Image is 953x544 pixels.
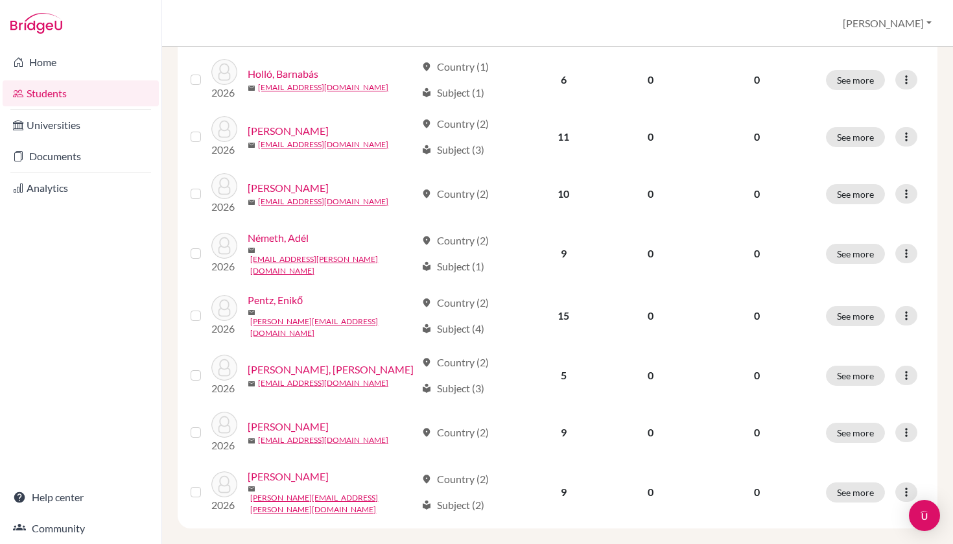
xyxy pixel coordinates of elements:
[606,285,696,347] td: 0
[421,381,484,396] div: Subject (3)
[421,500,432,510] span: local_library
[248,230,309,246] a: Németh, Adél
[826,306,885,326] button: See more
[211,438,237,453] p: 2026
[703,246,810,261] p: 0
[248,485,255,493] span: mail
[3,49,159,75] a: Home
[421,324,432,334] span: local_library
[211,199,237,215] p: 2026
[211,142,237,158] p: 2026
[250,492,415,515] a: [PERSON_NAME][EMAIL_ADDRESS][PERSON_NAME][DOMAIN_NAME]
[3,112,159,138] a: Universities
[421,261,432,272] span: local_library
[703,308,810,324] p: 0
[421,189,432,199] span: location_on
[421,119,432,129] span: location_on
[248,380,255,388] span: mail
[211,321,237,337] p: 2026
[421,425,489,440] div: Country (2)
[10,13,62,34] img: Bridge-U
[421,186,489,202] div: Country (2)
[606,461,696,523] td: 0
[421,116,489,132] div: Country (2)
[606,347,696,404] td: 0
[211,355,237,381] img: Peto Vince, Benjamin
[421,88,432,98] span: local_library
[421,471,489,487] div: Country (2)
[211,295,237,321] img: Pentz, Enikő
[421,85,484,101] div: Subject (1)
[248,84,255,92] span: mail
[826,70,885,90] button: See more
[421,142,484,158] div: Subject (3)
[421,298,432,308] span: location_on
[909,500,940,531] div: Open Intercom Messenger
[250,316,415,339] a: [PERSON_NAME][EMAIL_ADDRESS][DOMAIN_NAME]
[248,141,255,149] span: mail
[211,59,237,85] img: Holló, Barnabás
[211,259,237,274] p: 2026
[521,51,606,108] td: 6
[521,461,606,523] td: 9
[606,51,696,108] td: 0
[248,469,329,484] a: [PERSON_NAME]
[606,222,696,285] td: 0
[703,129,810,145] p: 0
[211,381,237,396] p: 2026
[826,127,885,147] button: See more
[606,404,696,461] td: 0
[421,62,432,72] span: location_on
[521,222,606,285] td: 9
[606,108,696,165] td: 0
[248,292,303,308] a: Pentz, Enikő
[248,309,255,316] span: mail
[421,59,489,75] div: Country (1)
[521,347,606,404] td: 5
[3,80,159,106] a: Students
[250,254,415,277] a: [EMAIL_ADDRESS][PERSON_NAME][DOMAIN_NAME]
[211,412,237,438] img: Szabó-Szentgyörgyi, Péter
[248,437,255,445] span: mail
[606,165,696,222] td: 0
[258,377,388,389] a: [EMAIL_ADDRESS][DOMAIN_NAME]
[258,139,388,150] a: [EMAIL_ADDRESS][DOMAIN_NAME]
[248,66,318,82] a: Holló, Barnabás
[826,366,885,386] button: See more
[421,474,432,484] span: location_on
[248,419,329,434] a: [PERSON_NAME]
[211,116,237,142] img: Kemecsei, Aron
[703,72,810,88] p: 0
[421,383,432,394] span: local_library
[421,233,489,248] div: Country (2)
[703,368,810,383] p: 0
[521,108,606,165] td: 11
[421,259,484,274] div: Subject (1)
[421,497,484,513] div: Subject (2)
[421,321,484,337] div: Subject (4)
[211,173,237,199] img: Kosztolányi, Niki
[248,246,255,254] span: mail
[258,82,388,93] a: [EMAIL_ADDRESS][DOMAIN_NAME]
[248,123,329,139] a: [PERSON_NAME]
[258,434,388,446] a: [EMAIL_ADDRESS][DOMAIN_NAME]
[421,355,489,370] div: Country (2)
[837,11,937,36] button: [PERSON_NAME]
[421,145,432,155] span: local_library
[826,244,885,264] button: See more
[3,515,159,541] a: Community
[421,357,432,368] span: location_on
[421,295,489,311] div: Country (2)
[248,198,255,206] span: mail
[211,233,237,259] img: Németh, Adél
[248,180,329,196] a: [PERSON_NAME]
[248,362,414,377] a: [PERSON_NAME], [PERSON_NAME]
[211,497,237,513] p: 2026
[703,484,810,500] p: 0
[826,482,885,503] button: See more
[703,186,810,202] p: 0
[3,175,159,201] a: Analytics
[703,425,810,440] p: 0
[211,471,237,497] img: Varga, Zeno
[521,404,606,461] td: 9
